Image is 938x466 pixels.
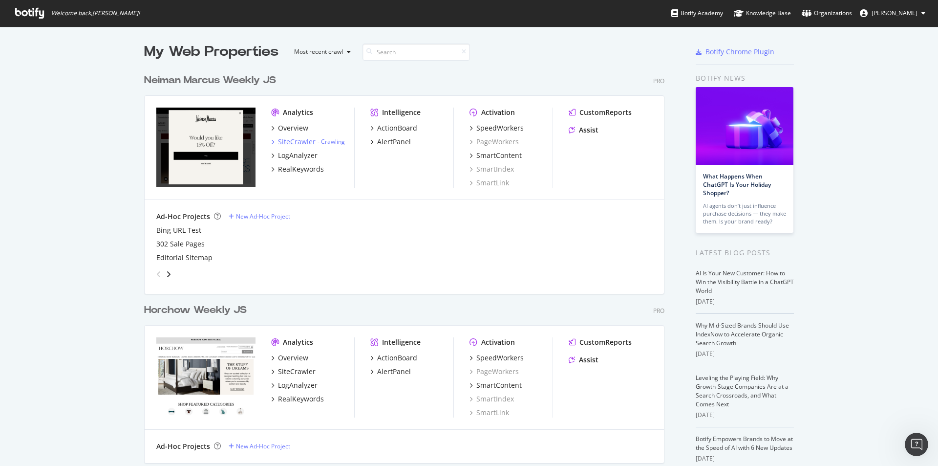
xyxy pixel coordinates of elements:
a: Leveling the Playing Field: Why Growth-Stage Companies Are at a Search Crossroads, and What Comes... [696,374,789,408]
a: Botify Chrome Plugin [696,47,774,57]
a: Why Mid-Sized Brands Should Use IndexNow to Accelerate Organic Search Growth [696,321,789,347]
a: SmartContent [469,380,522,390]
button: [PERSON_NAME] [852,5,933,21]
div: Analytics [283,337,313,347]
a: Horchow Weekly JS [144,303,251,317]
a: Editorial Sitemap [156,253,213,263]
div: [DATE] [696,411,794,420]
div: My Web Properties [144,42,278,62]
a: PageWorkers [469,137,519,147]
a: Assist [569,125,598,135]
div: CustomReports [579,337,632,347]
div: - [318,137,345,146]
div: Organizations [802,8,852,18]
div: SiteCrawler [278,367,316,377]
div: [DATE] [696,454,794,463]
div: 302 Sale Pages [156,239,205,249]
div: Neiman Marcus Weekly JS [144,73,276,88]
a: AlertPanel [370,137,411,147]
div: SmartContent [476,151,522,160]
div: AlertPanel [377,137,411,147]
div: Activation [481,337,515,347]
div: AlertPanel [377,367,411,377]
a: Overview [271,353,308,363]
div: Horchow Weekly JS [144,303,247,317]
div: SmartContent [476,380,522,390]
a: RealKeywords [271,164,324,174]
div: CustomReports [579,108,632,117]
div: Analytics [283,108,313,117]
div: New Ad-Hoc Project [236,442,290,450]
span: Alane Cruz [872,9,917,17]
div: Pro [653,77,664,85]
a: SpeedWorkers [469,123,524,133]
div: [DATE] [696,350,794,358]
a: RealKeywords [271,394,324,404]
div: New Ad-Hoc Project [236,212,290,221]
div: Most recent crawl [294,49,343,55]
input: Search [362,44,470,61]
div: Assist [579,355,598,365]
a: Crawling [321,137,345,146]
div: AI agents don’t just influence purchase decisions — they make them. Is your brand ready? [703,202,786,225]
a: SpeedWorkers [469,353,524,363]
a: What Happens When ChatGPT Is Your Holiday Shopper? [703,172,771,197]
a: SiteCrawler [271,367,316,377]
a: SmartIndex [469,394,514,404]
a: Overview [271,123,308,133]
a: SmartContent [469,151,522,160]
a: New Ad-Hoc Project [229,212,290,221]
div: Botify news [696,73,794,84]
a: Assist [569,355,598,365]
a: SmartLink [469,408,509,418]
div: Ad-Hoc Projects [156,212,210,222]
div: Botify Academy [671,8,723,18]
a: SmartLink [469,178,509,188]
div: Knowledge Base [734,8,791,18]
div: Pro [653,307,664,315]
a: ActionBoard [370,353,417,363]
div: SpeedWorkers [476,123,524,133]
img: horchow.com [156,337,256,417]
span: Welcome back, [PERSON_NAME] ! [51,9,140,17]
a: Neiman Marcus Weekly JS [144,73,280,88]
img: neimanmarcus.com [156,108,256,187]
a: AI Is Your New Customer: How to Win the Visibility Battle in a ChatGPT World [696,269,794,295]
div: Botify Chrome Plugin [705,47,774,57]
div: angle-left [152,266,165,282]
button: Most recent crawl [286,44,355,60]
a: CustomReports [569,108,632,117]
a: Botify Empowers Brands to Move at the Speed of AI with 6 New Updates [696,435,793,452]
div: RealKeywords [278,164,324,174]
div: SiteCrawler [278,137,316,147]
div: Assist [579,125,598,135]
a: New Ad-Hoc Project [229,442,290,450]
div: Overview [278,353,308,363]
a: LogAnalyzer [271,380,318,390]
div: Ad-Hoc Projects [156,442,210,451]
div: angle-right [165,269,172,279]
img: What Happens When ChatGPT Is Your Holiday Shopper? [696,87,793,165]
div: ActionBoard [377,123,417,133]
div: LogAnalyzer [278,151,318,160]
div: Latest Blog Posts [696,247,794,258]
a: PageWorkers [469,367,519,377]
a: SiteCrawler- Crawling [271,137,345,147]
div: Intelligence [382,108,421,117]
div: ActionBoard [377,353,417,363]
div: Overview [278,123,308,133]
div: SpeedWorkers [476,353,524,363]
div: [DATE] [696,297,794,306]
a: SmartIndex [469,164,514,174]
iframe: Intercom live chat [905,433,928,456]
div: Intelligence [382,337,421,347]
a: AlertPanel [370,367,411,377]
a: Bing URL Test [156,225,201,235]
